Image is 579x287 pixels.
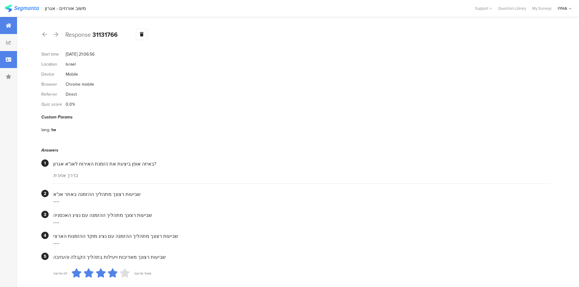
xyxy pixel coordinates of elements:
div: Custom Params [41,114,550,120]
div: מאוד מרוצה [134,271,151,276]
img: segmanta logo [5,5,39,12]
div: Direct [66,91,77,97]
div: [DATE] 21:06:56 [66,51,95,57]
div: 1 [41,159,49,167]
div: Browser [41,81,66,87]
span: Response [65,30,91,39]
div: | [41,5,42,12]
div: 4 [41,232,49,239]
div: באיזה אופן ביצעת את הזמנת האירוח לאנ"א אגרון? [53,160,550,167]
div: Device [41,71,66,77]
div: ---- [53,219,550,226]
a: Question Library [495,5,529,11]
div: Location [41,61,66,67]
div: Quiz score [41,101,66,108]
div: Referrer [41,91,66,97]
div: 5 [41,253,49,260]
div: IYHA [558,5,567,11]
div: 3 [41,211,49,218]
div: שביעות רצונך מתהליך ההזמנה באתר אנ"א [53,191,550,198]
div: Mobile [66,71,78,77]
a: My Surveys [529,5,555,11]
div: משוב אורחים - אגרון [45,5,86,11]
div: Start time [41,51,66,57]
div: Support [475,4,492,13]
div: ---- [53,240,550,247]
div: שביעות רצונך מתהליך ההזמנה עם נציג מוקד ההזמנות הארצי [53,233,550,240]
div: 0.0% [66,101,75,108]
b: 31131766 [92,30,118,39]
div: Answers [41,147,550,153]
div: שביעות רצונך מאדיבות ויעילות בתהליך הקבלה והעזיבה [53,254,550,261]
div: לא מרוצה [53,271,67,276]
div: שביעות רצונך מתהליך ההזמנה עם נציג האכסניה [53,212,550,219]
div: בדרך אחרת [53,172,550,179]
div: he [51,127,56,133]
div: lang: [41,127,51,133]
div: Chrome mobile [66,81,94,87]
div: Israel [66,61,76,67]
div: 2 [41,190,49,197]
div: ---- [53,198,550,205]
